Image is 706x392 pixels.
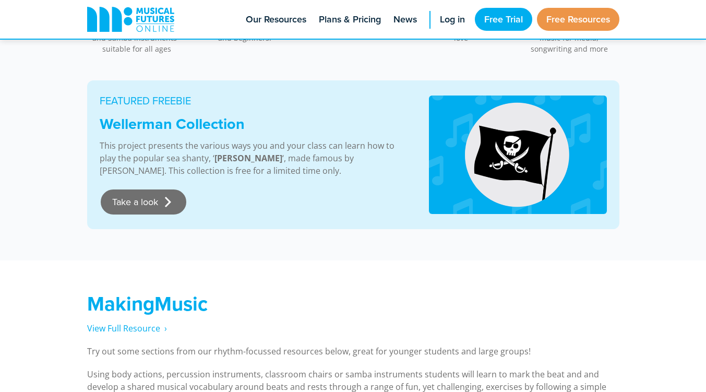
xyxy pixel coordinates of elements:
[87,289,208,318] strong: MakingMusic
[100,93,404,109] p: FEATURED FREEBIE
[101,189,186,215] a: Take a look
[87,323,167,335] a: View Full Resource‎‏‏‎ ‎ ›
[537,8,619,31] a: Free Resources
[393,13,417,27] span: News
[246,13,306,27] span: Our Resources
[475,8,532,31] a: Free Trial
[440,13,465,27] span: Log in
[87,345,619,358] p: Try out some sections from our rhythm-focussed resources below, great for younger students and la...
[100,113,245,135] strong: Wellerman Collection
[214,152,282,164] strong: [PERSON_NAME]
[319,13,381,27] span: Plans & Pricing
[100,139,404,177] p: This project presents the various ways you and your class can learn how to play the popular sea s...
